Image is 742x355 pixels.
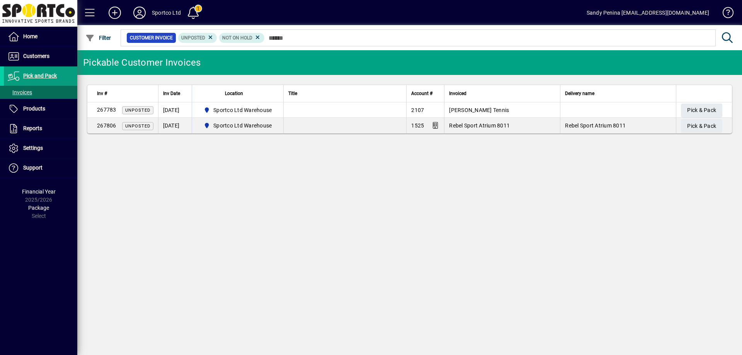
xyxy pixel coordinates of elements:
[127,6,152,20] button: Profile
[85,35,111,41] span: Filter
[449,89,555,98] div: Invoiced
[23,145,43,151] span: Settings
[411,122,424,129] span: 1525
[201,121,275,130] span: Sportco Ltd Warehouse
[83,31,113,45] button: Filter
[213,122,272,129] span: Sportco Ltd Warehouse
[411,107,424,113] span: 2107
[97,89,107,98] span: Inv #
[4,119,77,138] a: Reports
[130,34,173,42] span: Customer Invoice
[8,89,32,95] span: Invoices
[23,125,42,131] span: Reports
[411,89,432,98] span: Account #
[23,73,57,79] span: Pick and Pack
[219,33,264,43] mat-chip: Hold Status: Not On Hold
[681,119,722,133] button: Pick & Pack
[97,89,153,98] div: Inv #
[288,89,297,98] span: Title
[201,105,275,115] span: Sportco Ltd Warehouse
[449,122,510,129] span: Rebel Sport Atrium 8011
[28,205,49,211] span: Package
[102,6,127,20] button: Add
[22,189,56,195] span: Financial Year
[565,122,626,129] span: Rebel Sport Atrium 8011
[449,107,509,113] span: [PERSON_NAME] Tennis
[565,89,671,98] div: Delivery name
[181,35,205,41] span: Unposted
[163,89,187,98] div: Inv Date
[23,105,45,112] span: Products
[222,35,252,41] span: Not On Hold
[125,108,150,113] span: Unposted
[158,118,192,133] td: [DATE]
[225,89,243,98] span: Location
[4,158,77,178] a: Support
[288,89,402,98] div: Title
[4,27,77,46] a: Home
[152,7,181,19] div: Sportco Ltd
[587,7,709,19] div: Sandy Penina [EMAIL_ADDRESS][DOMAIN_NAME]
[687,120,716,132] span: Pick & Pack
[681,104,722,117] button: Pick & Pack
[717,2,732,27] a: Knowledge Base
[4,99,77,119] a: Products
[83,56,201,69] div: Pickable Customer Invoices
[23,53,49,59] span: Customers
[158,102,192,118] td: [DATE]
[163,89,180,98] span: Inv Date
[97,107,116,113] span: 267783
[197,89,279,98] div: Location
[411,89,439,98] div: Account #
[213,106,272,114] span: Sportco Ltd Warehouse
[4,86,77,99] a: Invoices
[23,165,43,171] span: Support
[23,33,37,39] span: Home
[125,124,150,129] span: Unposted
[4,47,77,66] a: Customers
[97,122,116,129] span: 267806
[687,104,716,117] span: Pick & Pack
[178,33,217,43] mat-chip: Customer Invoice Status: Unposted
[4,139,77,158] a: Settings
[449,89,466,98] span: Invoiced
[565,89,594,98] span: Delivery name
